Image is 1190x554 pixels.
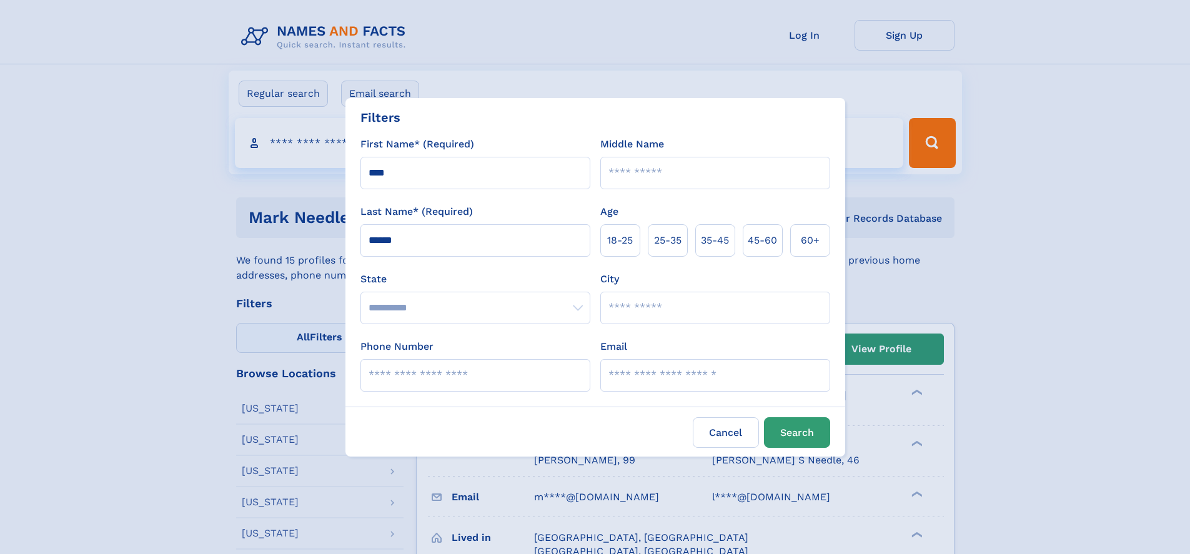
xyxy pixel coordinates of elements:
[607,233,633,248] span: 18‑25
[600,204,618,219] label: Age
[600,339,627,354] label: Email
[600,137,664,152] label: Middle Name
[693,417,759,448] label: Cancel
[360,339,434,354] label: Phone Number
[360,137,474,152] label: First Name* (Required)
[748,233,777,248] span: 45‑60
[600,272,619,287] label: City
[701,233,729,248] span: 35‑45
[360,272,590,287] label: State
[654,233,682,248] span: 25‑35
[360,108,400,127] div: Filters
[764,417,830,448] button: Search
[801,233,820,248] span: 60+
[360,204,473,219] label: Last Name* (Required)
